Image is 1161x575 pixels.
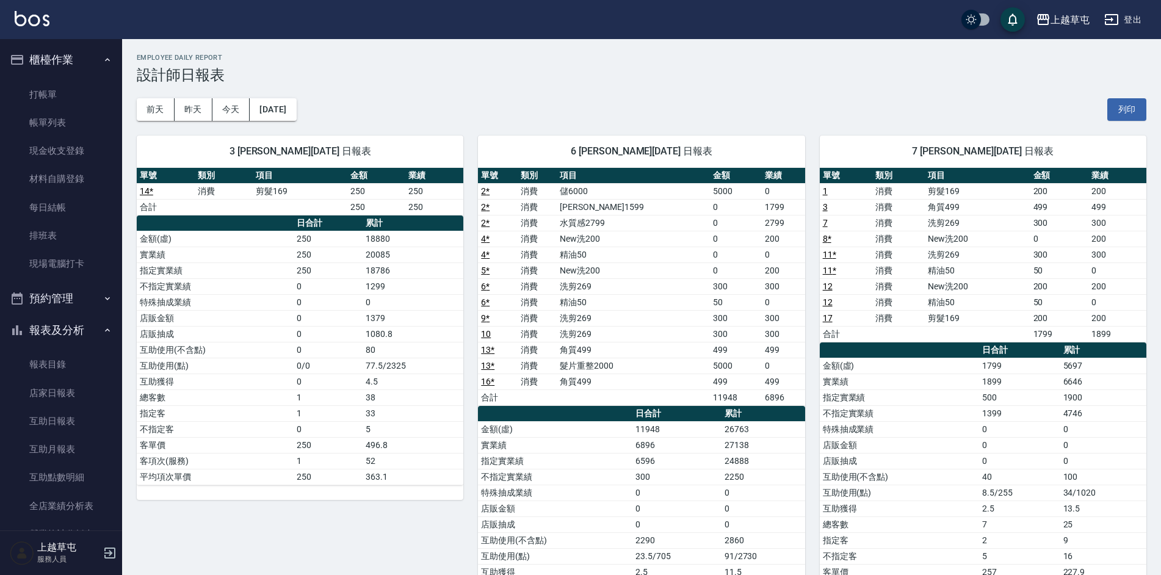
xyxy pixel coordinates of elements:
a: 12 [823,297,833,307]
th: 項目 [925,168,1030,184]
td: 精油50 [925,294,1030,310]
td: 1899 [979,374,1060,389]
th: 項目 [253,168,347,184]
td: 角質499 [557,342,710,358]
td: 250 [294,469,363,485]
td: 1 [294,389,363,405]
td: 客單價 [137,437,294,453]
td: 店販金額 [137,310,294,326]
td: 2799 [762,215,805,231]
td: 消費 [872,310,925,326]
td: 角質499 [925,199,1030,215]
td: 0 [722,485,805,501]
td: 499 [710,374,761,389]
td: 精油50 [557,294,710,310]
td: 250 [405,183,463,199]
th: 金額 [347,168,405,184]
a: 3 [823,202,828,212]
td: 0 [1060,421,1146,437]
td: 9 [1060,532,1146,548]
a: 排班表 [5,222,117,250]
button: 上越草屯 [1031,7,1094,32]
td: 0 [632,501,721,516]
td: 總客數 [137,389,294,405]
td: 0 [979,421,1060,437]
div: 上越草屯 [1051,12,1090,27]
td: 消費 [518,247,557,262]
td: 0 [294,278,363,294]
td: 0 [1088,294,1146,310]
td: 0 [632,485,721,501]
th: 業績 [405,168,463,184]
td: 23.5/705 [632,548,721,564]
button: 報表及分析 [5,314,117,346]
th: 累計 [722,406,805,422]
td: 指定實業績 [137,262,294,278]
button: 前天 [137,98,175,121]
button: save [1000,7,1025,32]
td: 消費 [872,294,925,310]
th: 單號 [478,168,517,184]
td: 實業績 [478,437,632,453]
img: Person [10,541,34,565]
td: 200 [1088,310,1146,326]
td: 200 [762,231,805,247]
button: 今天 [212,98,250,121]
td: 0 [294,421,363,437]
a: 互助點數明細 [5,463,117,491]
td: 1 [294,405,363,421]
a: 每日結帳 [5,193,117,222]
td: 合計 [478,389,517,405]
td: 100 [1060,469,1146,485]
td: 0 [979,453,1060,469]
td: 7 [979,516,1060,532]
td: 消費 [518,262,557,278]
td: 0 [722,501,805,516]
a: 報表目錄 [5,350,117,378]
td: 金額(虛) [478,421,632,437]
td: 1899 [1088,326,1146,342]
td: 300 [710,326,761,342]
a: 帳單列表 [5,109,117,137]
td: 250 [294,231,363,247]
td: 11948 [710,389,761,405]
td: 300 [1088,215,1146,231]
td: 0 [710,215,761,231]
td: 499 [710,342,761,358]
td: 40 [979,469,1060,485]
td: 38 [363,389,463,405]
td: 指定實業績 [478,453,632,469]
a: 營業統計分析表 [5,520,117,548]
th: 單號 [820,168,872,184]
td: 總客數 [820,516,979,532]
span: 6 [PERSON_NAME][DATE] 日報表 [493,145,790,157]
td: 499 [762,374,805,389]
td: 4746 [1060,405,1146,421]
span: 3 [PERSON_NAME][DATE] 日報表 [151,145,449,157]
td: 不指定實業績 [820,405,979,421]
td: 5 [363,421,463,437]
td: 0 [1060,453,1146,469]
td: 91/2730 [722,548,805,564]
th: 業績 [762,168,805,184]
td: 499 [1088,199,1146,215]
td: New洗200 [925,231,1030,247]
a: 7 [823,218,828,228]
td: 300 [1088,247,1146,262]
td: 不指定客 [820,548,979,564]
td: 1299 [363,278,463,294]
td: 1399 [979,405,1060,421]
td: 0 [294,374,363,389]
td: 剪髮169 [253,183,347,199]
td: 300 [1030,215,1088,231]
td: 500 [979,389,1060,405]
td: 互助獲得 [137,374,294,389]
td: 合計 [137,199,195,215]
td: 店販抽成 [478,516,632,532]
th: 類別 [195,168,253,184]
td: 0 [1030,231,1088,247]
th: 類別 [518,168,557,184]
td: 499 [762,342,805,358]
a: 1 [823,186,828,196]
td: 200 [1030,310,1088,326]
